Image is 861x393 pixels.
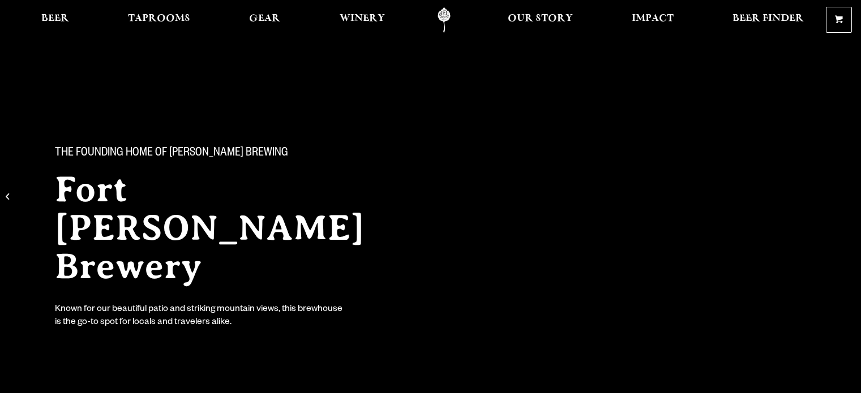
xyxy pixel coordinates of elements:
a: Odell Home [423,7,465,33]
span: The Founding Home of [PERSON_NAME] Brewing [55,146,288,161]
span: Gear [249,14,280,23]
span: Beer [41,14,69,23]
a: Beer Finder [725,7,811,33]
a: Beer [34,7,76,33]
span: Beer Finder [733,14,804,23]
a: Our Story [500,7,580,33]
a: Winery [332,7,392,33]
span: Our Story [508,14,573,23]
a: Impact [624,7,681,33]
span: Taprooms [128,14,190,23]
a: Gear [242,7,288,33]
span: Winery [340,14,385,23]
div: Known for our beautiful patio and striking mountain views, this brewhouse is the go-to spot for l... [55,304,345,330]
h2: Fort [PERSON_NAME] Brewery [55,170,408,286]
span: Impact [632,14,674,23]
a: Taprooms [121,7,198,33]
